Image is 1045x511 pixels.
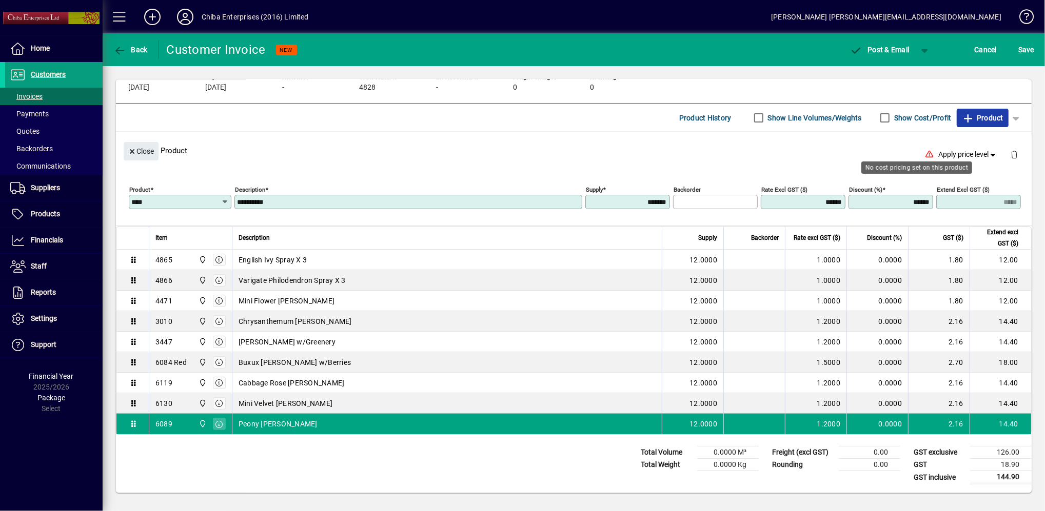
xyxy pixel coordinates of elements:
[155,398,172,408] div: 6130
[239,255,307,265] span: English Ivy Spray X 3
[1012,2,1032,35] a: Knowledge Base
[5,306,103,332] a: Settings
[675,109,736,127] button: Product History
[5,228,103,253] a: Financials
[970,414,1031,434] td: 14.40
[155,275,172,285] div: 4866
[121,146,161,155] app-page-header-button: Close
[792,357,840,367] div: 1.5000
[767,446,839,459] td: Freight (excl GST)
[5,280,103,305] a: Reports
[908,250,970,270] td: 1.80
[846,291,908,311] td: 0.0000
[5,332,103,358] a: Support
[689,275,717,285] span: 12.0000
[111,40,150,59] button: Back
[970,459,1032,471] td: 18.90
[970,291,1031,311] td: 12.00
[970,446,1032,459] td: 126.00
[205,84,226,92] span: [DATE]
[239,398,332,408] span: Mini Velvet [PERSON_NAME]
[792,419,840,429] div: 1.2000
[129,186,150,193] mat-label: Product
[792,337,840,347] div: 1.2000
[31,210,60,218] span: Products
[846,373,908,393] td: 0.0000
[839,446,900,459] td: 0.00
[1002,142,1027,167] button: Delete
[116,132,1032,169] div: Product
[155,419,172,429] div: 6089
[970,352,1031,373] td: 18.00
[31,183,60,192] span: Suppliers
[513,84,517,92] span: 0
[767,459,839,471] td: Rounding
[908,270,970,291] td: 1.80
[282,84,284,92] span: -
[169,8,202,26] button: Profile
[155,357,187,367] div: 6084 Red
[5,88,103,105] a: Invoices
[5,36,103,62] a: Home
[689,378,717,388] span: 12.0000
[939,149,998,160] span: Apply price level
[5,140,103,157] a: Backorders
[10,127,40,135] span: Quotes
[867,232,902,243] span: Discount (%)
[196,254,208,265] span: Central
[5,254,103,279] a: Staff
[239,316,352,326] span: Chrysanthemum [PERSON_NAME]
[908,393,970,414] td: 2.16
[972,40,1000,59] button: Cancel
[1002,150,1027,159] app-page-header-button: Delete
[846,393,908,414] td: 0.0000
[10,92,43,100] span: Invoices
[849,186,882,193] mat-label: Discount (%)
[5,175,103,201] a: Suppliers
[196,316,208,327] span: Central
[943,232,963,243] span: GST ($)
[861,161,972,174] div: No cost pricing set on this product
[761,186,807,193] mat-label: Rate excl GST ($)
[697,446,759,459] td: 0.0000 M³
[155,316,172,326] div: 3010
[31,44,50,52] span: Home
[586,186,603,193] mat-label: Supply
[846,352,908,373] td: 0.0000
[202,9,309,25] div: Chiba Enterprises (2016) Limited
[31,262,47,270] span: Staff
[689,398,717,408] span: 12.0000
[5,157,103,175] a: Communications
[239,357,351,367] span: Buxux [PERSON_NAME] w/Berries
[689,255,717,265] span: 12.0000
[846,250,908,270] td: 0.0000
[239,275,346,285] span: Varigate Philodendron Spray X 3
[792,296,840,306] div: 1.0000
[196,357,208,368] span: Central
[689,316,717,326] span: 12.0000
[239,378,345,388] span: Cabbage Rose [PERSON_NAME]
[31,288,56,296] span: Reports
[196,398,208,409] span: Central
[689,357,717,367] span: 12.0000
[846,270,908,291] td: 0.0000
[794,232,840,243] span: Rate excl GST ($)
[1018,42,1034,58] span: ave
[868,46,873,54] span: P
[970,393,1031,414] td: 14.40
[846,311,908,332] td: 0.0000
[698,232,717,243] span: Supply
[957,109,1009,127] button: Product
[436,84,438,92] span: -
[155,378,172,388] div: 6119
[908,414,970,434] td: 2.16
[909,459,970,471] td: GST
[5,122,103,140] a: Quotes
[850,46,910,54] span: ost & Email
[155,337,172,347] div: 3447
[5,105,103,122] a: Payments
[196,377,208,389] span: Central
[792,316,840,326] div: 1.2000
[235,186,265,193] mat-label: Description
[846,414,908,434] td: 0.0000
